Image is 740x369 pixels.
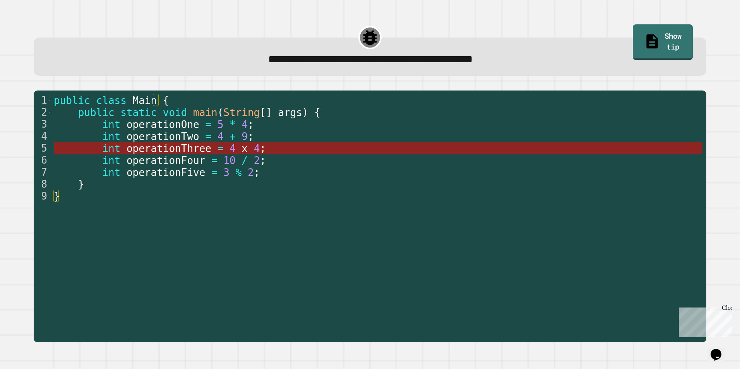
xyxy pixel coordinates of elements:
span: = [206,119,212,130]
span: 4 [242,119,248,130]
span: Main [133,95,157,106]
span: void [163,107,187,118]
span: x [242,143,248,154]
span: Toggle code folding, rows 2 through 8 [48,106,52,118]
span: + [230,131,236,142]
div: 1 [34,94,52,106]
div: 6 [34,154,52,166]
div: 9 [34,190,52,202]
span: = [218,143,224,154]
span: = [206,131,212,142]
div: 3 [34,118,52,130]
span: Toggle code folding, rows 1 through 9 [48,94,52,106]
span: 2 [254,155,260,166]
span: static [121,107,157,118]
div: 7 [34,166,52,178]
div: 5 [34,142,52,154]
span: = [211,155,218,166]
div: 2 [34,106,52,118]
span: operationFour [127,155,206,166]
div: Chat with us now!Close [3,3,53,49]
span: operationOne [127,119,199,130]
span: 4 [218,131,224,142]
span: String [224,107,260,118]
span: class [96,95,127,106]
span: operationThree [127,143,211,154]
span: int [103,119,121,130]
span: 9 [242,131,248,142]
span: args [278,107,303,118]
span: main [193,107,218,118]
span: 2 [248,167,254,178]
span: int [103,155,121,166]
div: 8 [34,178,52,190]
span: 3 [224,167,230,178]
span: 5 [218,119,224,130]
span: public [78,107,115,118]
span: % [236,167,242,178]
span: / [242,155,248,166]
iframe: chat widget [707,338,732,361]
span: 4 [230,143,236,154]
div: 4 [34,130,52,142]
span: operationTwo [127,131,199,142]
iframe: chat widget [676,304,732,337]
span: int [103,131,121,142]
span: int [103,143,121,154]
span: 4 [254,143,260,154]
span: 10 [224,155,236,166]
span: operationFive [127,167,206,178]
span: int [103,167,121,178]
span: = [211,167,218,178]
span: public [54,95,90,106]
a: Show tip [633,24,693,60]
